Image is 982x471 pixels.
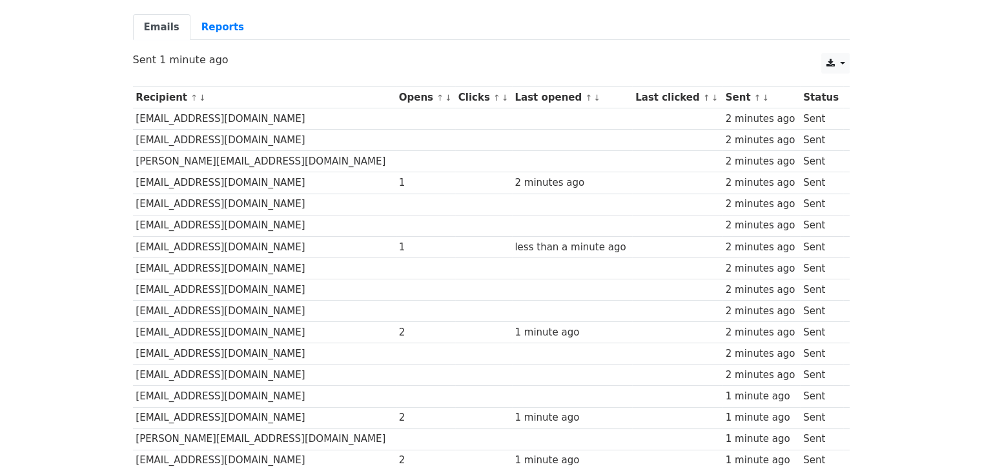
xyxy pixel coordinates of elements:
th: Opens [396,87,455,108]
td: [EMAIL_ADDRESS][DOMAIN_NAME] [133,450,396,471]
div: 1 minute ago [726,389,797,404]
a: ↓ [593,93,600,103]
td: [EMAIL_ADDRESS][DOMAIN_NAME] [133,322,396,343]
td: [EMAIL_ADDRESS][DOMAIN_NAME] [133,108,396,130]
div: 1 minute ago [726,410,797,425]
td: Sent [800,386,843,407]
td: [EMAIL_ADDRESS][DOMAIN_NAME] [133,407,396,428]
td: [EMAIL_ADDRESS][DOMAIN_NAME] [133,215,396,236]
th: Sent [722,87,801,108]
div: 2 minutes ago [726,368,797,383]
div: 1 [399,175,452,190]
div: 2 [399,453,452,468]
td: Sent [800,407,843,428]
div: 2 minutes ago [726,240,797,255]
a: ↑ [436,93,444,103]
td: Sent [800,108,843,130]
a: ↑ [493,93,500,103]
td: Sent [800,215,843,236]
th: Last clicked [632,87,722,108]
a: ↑ [190,93,198,103]
div: 1 [399,240,452,255]
a: ↑ [754,93,761,103]
td: [EMAIL_ADDRESS][DOMAIN_NAME] [133,301,396,322]
td: Sent [800,151,843,172]
div: 1 minute ago [515,325,629,340]
div: 2 [399,410,452,425]
a: ↑ [585,93,592,103]
td: Sent [800,322,843,343]
a: ↓ [711,93,719,103]
td: Sent [800,365,843,386]
div: 2 minutes ago [726,175,797,190]
iframe: Chat Widget [917,409,982,471]
td: Sent [800,194,843,215]
td: [EMAIL_ADDRESS][DOMAIN_NAME] [133,257,396,279]
div: 1 minute ago [726,432,797,446]
a: Emails [133,14,190,41]
p: Sent 1 minute ago [133,53,850,66]
a: ↓ [762,93,769,103]
div: 1 minute ago [515,453,629,468]
div: less than a minute ago [515,240,629,255]
div: 2 minutes ago [726,261,797,276]
td: Sent [800,450,843,471]
a: ↓ [199,93,206,103]
td: [EMAIL_ADDRESS][DOMAIN_NAME] [133,236,396,257]
a: ↓ [445,93,452,103]
td: [EMAIL_ADDRESS][DOMAIN_NAME] [133,130,396,151]
td: Sent [800,301,843,322]
td: Sent [800,428,843,450]
div: 2 minutes ago [726,218,797,233]
div: 2 minutes ago [726,325,797,340]
div: 1 minute ago [726,453,797,468]
div: 2 minutes ago [726,346,797,361]
th: Clicks [455,87,512,108]
div: 2 minutes ago [515,175,629,190]
div: 2 minutes ago [726,154,797,169]
div: 2 minutes ago [726,133,797,148]
div: 2 [399,325,452,340]
td: [EMAIL_ADDRESS][DOMAIN_NAME] [133,279,396,300]
div: 2 minutes ago [726,304,797,319]
td: [EMAIL_ADDRESS][DOMAIN_NAME] [133,172,396,194]
td: Sent [800,257,843,279]
th: Recipient [133,87,396,108]
td: Sent [800,172,843,194]
td: [PERSON_NAME][EMAIL_ADDRESS][DOMAIN_NAME] [133,428,396,450]
a: Reports [190,14,255,41]
div: 1 minute ago [515,410,629,425]
a: ↓ [502,93,509,103]
td: [EMAIL_ADDRESS][DOMAIN_NAME] [133,343,396,365]
td: Sent [800,236,843,257]
div: 2 minutes ago [726,283,797,297]
td: [EMAIL_ADDRESS][DOMAIN_NAME] [133,386,396,407]
th: Last opened [512,87,633,108]
td: [PERSON_NAME][EMAIL_ADDRESS][DOMAIN_NAME] [133,151,396,172]
td: [EMAIL_ADDRESS][DOMAIN_NAME] [133,194,396,215]
a: ↑ [703,93,710,103]
th: Status [800,87,843,108]
td: Sent [800,279,843,300]
div: 2 minutes ago [726,197,797,212]
td: Sent [800,130,843,151]
div: 2 minutes ago [726,112,797,126]
td: [EMAIL_ADDRESS][DOMAIN_NAME] [133,365,396,386]
td: Sent [800,343,843,365]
